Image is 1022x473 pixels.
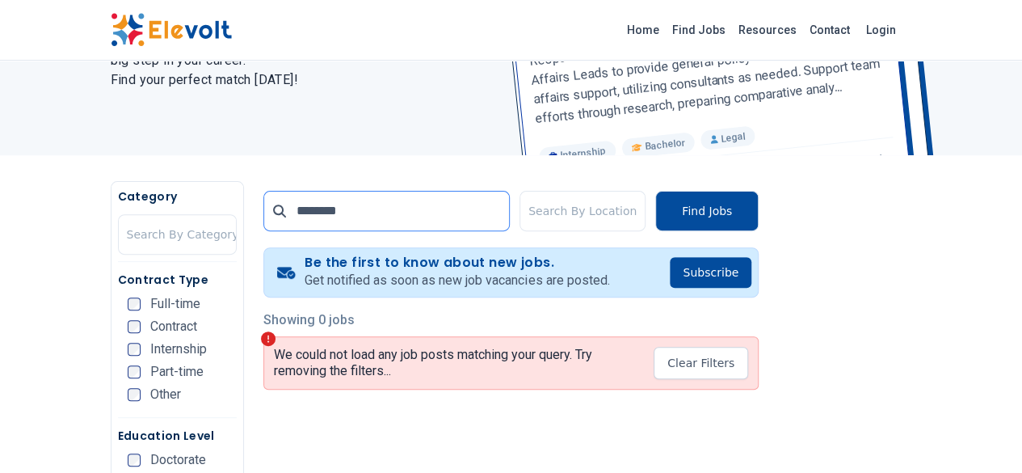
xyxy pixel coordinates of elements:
h4: Be the first to know about new jobs. [305,255,609,271]
button: Find Jobs [655,191,759,231]
h5: Education Level [118,428,237,444]
span: Full-time [150,298,200,310]
button: Clear Filters [654,347,748,379]
input: Internship [128,343,141,356]
span: Internship [150,343,207,356]
a: Login [856,14,906,46]
h5: Contract Type [118,272,237,288]
input: Full-time [128,298,141,310]
input: Contract [128,320,141,333]
h5: Category [118,188,237,205]
p: Showing 0 jobs [263,310,759,330]
span: Doctorate [150,454,206,467]
input: Other [128,388,141,401]
button: Subscribe [670,257,751,288]
a: Resources [732,17,803,43]
span: Contract [150,320,197,333]
p: We could not load any job posts matching your query. Try removing the filters... [274,347,641,379]
input: Part-time [128,365,141,378]
a: Find Jobs [666,17,732,43]
p: Get notified as soon as new job vacancies are posted. [305,271,609,290]
iframe: Chat Widget [941,395,1022,473]
span: Other [150,388,181,401]
a: Contact [803,17,856,43]
h2: Explore exciting roles with leading companies and take the next big step in your career. Find you... [111,32,492,90]
input: Doctorate [128,454,141,467]
span: Part-time [150,365,204,378]
img: Elevolt [111,13,232,47]
a: Home [620,17,666,43]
